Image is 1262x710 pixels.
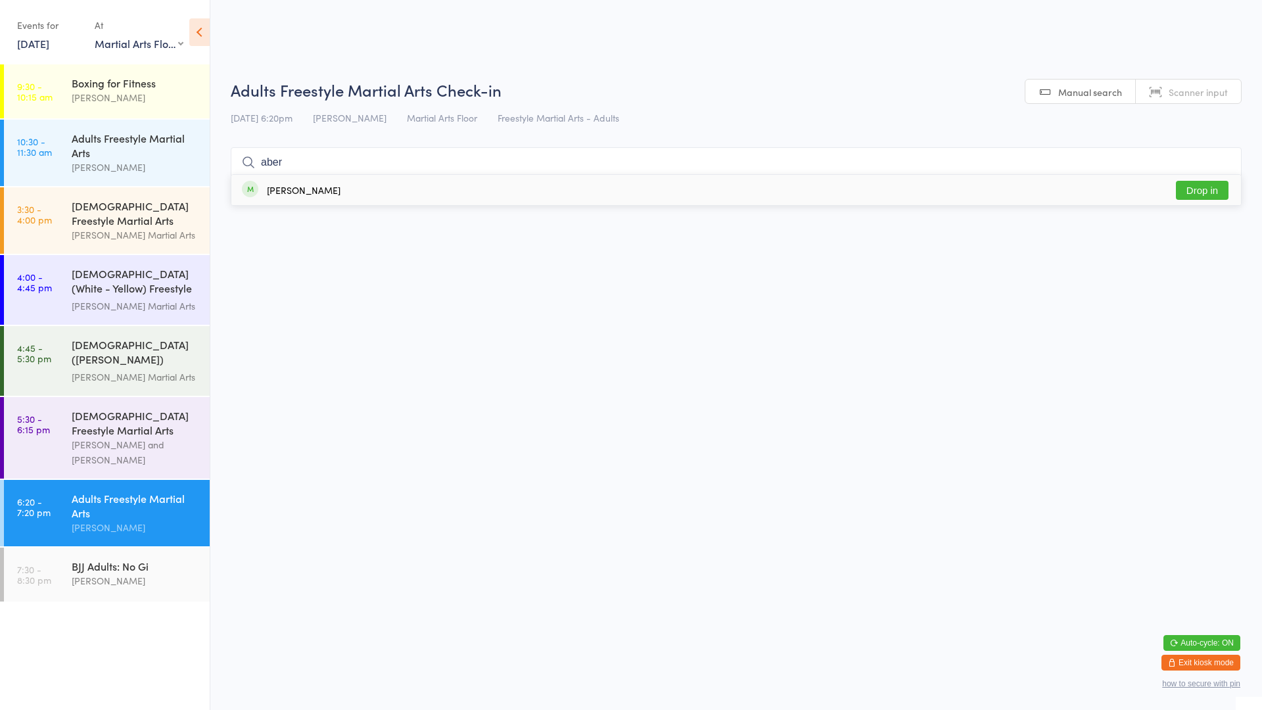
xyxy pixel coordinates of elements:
div: [PERSON_NAME] Martial Arts [72,369,199,385]
h2: Adults Freestyle Martial Arts Check-in [231,79,1242,101]
div: [PERSON_NAME] Martial Arts [72,298,199,314]
button: how to secure with pin [1162,679,1240,688]
time: 4:45 - 5:30 pm [17,343,51,364]
button: Drop in [1176,181,1228,200]
button: Auto-cycle: ON [1163,635,1240,651]
a: 5:30 -6:15 pm[DEMOGRAPHIC_DATA] Freestyle Martial Arts[PERSON_NAME] and [PERSON_NAME] [4,397,210,479]
div: Adults Freestyle Martial Arts [72,131,199,160]
div: Adults Freestyle Martial Arts [72,491,199,520]
time: 5:30 - 6:15 pm [17,414,50,435]
span: [PERSON_NAME] [313,111,386,124]
div: [PERSON_NAME] [72,90,199,105]
a: 7:30 -8:30 pmBJJ Adults: No Gi[PERSON_NAME] [4,548,210,602]
span: Martial Arts Floor [407,111,477,124]
div: Martial Arts Floor [95,36,183,51]
span: Freestyle Martial Arts - Adults [498,111,619,124]
div: [PERSON_NAME] [267,185,340,195]
time: 6:20 - 7:20 pm [17,496,51,517]
div: [PERSON_NAME] [72,520,199,535]
button: Exit kiosk mode [1161,655,1240,671]
a: 9:30 -10:15 amBoxing for Fitness[PERSON_NAME] [4,64,210,118]
div: Events for [17,14,82,36]
div: [DEMOGRAPHIC_DATA] Freestyle Martial Arts [72,199,199,227]
div: [PERSON_NAME] Martial Arts [72,227,199,243]
a: 4:45 -5:30 pm[DEMOGRAPHIC_DATA] ([PERSON_NAME]) Freestyle Martial Arts[PERSON_NAME] Martial Arts [4,326,210,396]
span: Manual search [1058,85,1122,99]
time: 3:30 - 4:00 pm [17,204,52,225]
a: 4:00 -4:45 pm[DEMOGRAPHIC_DATA] (White - Yellow) Freestyle Martial Arts[PERSON_NAME] Martial Arts [4,255,210,325]
a: 10:30 -11:30 amAdults Freestyle Martial Arts[PERSON_NAME] [4,120,210,186]
div: Boxing for Fitness [72,76,199,90]
div: [DEMOGRAPHIC_DATA] ([PERSON_NAME]) Freestyle Martial Arts [72,337,199,369]
input: Search [231,147,1242,177]
time: 7:30 - 8:30 pm [17,564,51,585]
time: 9:30 - 10:15 am [17,81,53,102]
a: 3:30 -4:00 pm[DEMOGRAPHIC_DATA] Freestyle Martial Arts[PERSON_NAME] Martial Arts [4,187,210,254]
div: [PERSON_NAME] [72,573,199,588]
a: 6:20 -7:20 pmAdults Freestyle Martial Arts[PERSON_NAME] [4,480,210,546]
time: 4:00 - 4:45 pm [17,272,52,293]
div: [PERSON_NAME] [72,160,199,175]
span: Scanner input [1169,85,1228,99]
div: BJJ Adults: No Gi [72,559,199,573]
span: [DATE] 6:20pm [231,111,292,124]
time: 10:30 - 11:30 am [17,136,52,157]
div: [DEMOGRAPHIC_DATA] Freestyle Martial Arts [72,408,199,437]
div: [DEMOGRAPHIC_DATA] (White - Yellow) Freestyle Martial Arts [72,266,199,298]
div: At [95,14,183,36]
div: [PERSON_NAME] and [PERSON_NAME] [72,437,199,467]
a: [DATE] [17,36,49,51]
